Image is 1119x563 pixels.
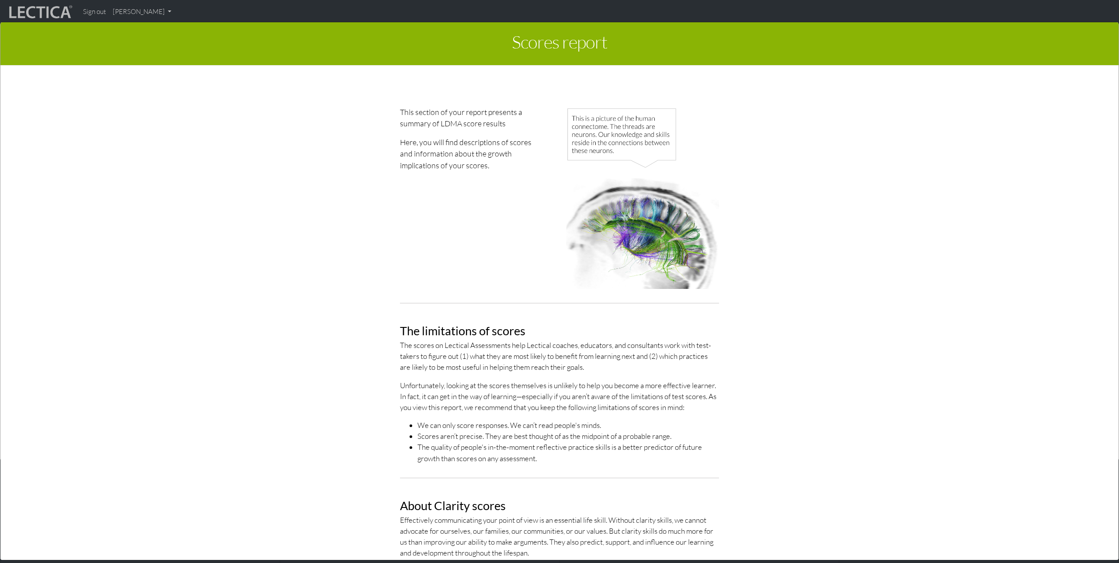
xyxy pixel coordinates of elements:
li: Scores aren’t precise. They are best thought of as the midpoint of a probable range. [417,431,719,441]
p: Effectively communicating your point of view is an essential life skill. Without clarity skills, ... [400,514,719,559]
p: The scores on Lectical Assessments help Lectical coaches, educators, and consultants work with te... [400,340,719,373]
h1: Scores report [7,29,1112,59]
li: We can only score responses. We can’t read people's minds. [417,420,719,431]
p: Unfortunately, looking at the scores themselves is unlikely to help you become a more effective l... [400,380,719,413]
li: The quality of people's in-the-moment reflective practice skills is a better predictor of future ... [417,441,719,463]
h2: The limitations of scores [400,324,719,337]
img: Human connectome [566,106,719,289]
p: Here, you will find descriptions of scores and information about the growth implications of your ... [400,136,539,171]
p: This section of your report presents a summary of LDMA score results [400,106,539,129]
h2: About Clarity scores [400,499,719,512]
